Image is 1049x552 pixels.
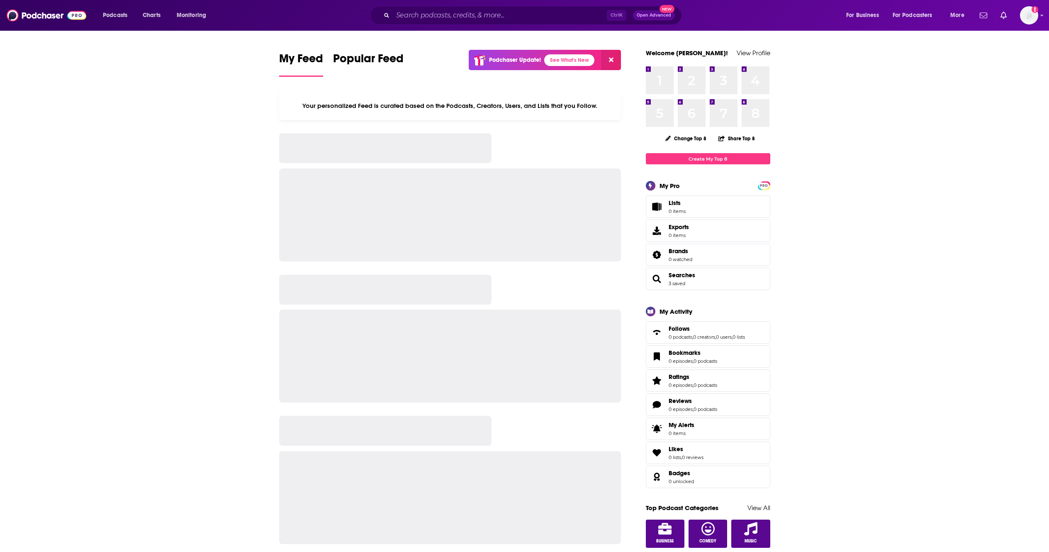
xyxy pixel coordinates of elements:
[669,334,692,340] a: 0 podcasts
[669,199,686,207] span: Lists
[669,454,681,460] a: 0 lists
[393,9,607,22] input: Search podcasts, credits, & more...
[1020,6,1038,24] button: Show profile menu
[646,504,718,512] a: Top Podcast Categories
[646,393,770,416] span: Reviews
[745,539,757,544] span: Music
[279,92,621,120] div: Your personalized Feed is curated based on the Podcasts, Creators, Users, and Lists that you Follow.
[715,334,716,340] span: ,
[699,539,716,544] span: Comedy
[681,454,682,460] span: ,
[692,334,693,340] span: ,
[669,223,689,231] span: Exports
[649,327,665,338] a: Follows
[747,504,770,512] a: View All
[669,373,717,381] a: Ratings
[646,442,770,464] span: Likes
[660,308,692,315] div: My Activity
[669,349,701,357] span: Bookmarks
[660,182,680,190] div: My Pro
[669,445,703,453] a: Likes
[646,369,770,392] span: Ratings
[607,10,626,21] span: Ctrl K
[489,56,541,64] p: Podchaser Update!
[1020,6,1038,24] img: User Profile
[143,10,161,21] span: Charts
[646,244,770,266] span: Brands
[669,397,717,405] a: Reviews
[840,9,889,22] button: open menu
[887,9,944,22] button: open menu
[646,220,770,242] a: Exports
[669,256,692,262] a: 0 watched
[669,373,689,381] span: Ratings
[279,51,323,71] span: My Feed
[633,10,675,20] button: Open AdvancedNew
[694,358,717,364] a: 0 podcasts
[649,471,665,483] a: Badges
[97,9,138,22] button: open menu
[997,8,1010,22] a: Show notifications dropdown
[646,466,770,488] span: Badges
[646,418,770,440] a: My Alerts
[646,520,685,548] a: Business
[646,345,770,368] span: Bookmarks
[649,447,665,459] a: Likes
[660,5,674,13] span: New
[689,520,728,548] a: Comedy
[669,382,693,388] a: 0 episodes
[649,249,665,261] a: Brands
[669,421,694,429] span: My Alerts
[171,9,217,22] button: open menu
[646,195,770,218] a: Lists
[976,8,991,22] a: Show notifications dropdown
[759,182,769,188] a: PRO
[333,51,404,77] a: Popular Feed
[378,6,690,25] div: Search podcasts, credits, & more...
[1032,6,1038,13] svg: Add a profile image
[733,334,745,340] a: 0 lists
[694,406,717,412] a: 0 podcasts
[893,10,932,21] span: For Podcasters
[646,321,770,344] span: Follows
[669,247,692,255] a: Brands
[649,375,665,386] a: Ratings
[7,7,86,23] img: Podchaser - Follow, Share and Rate Podcasts
[669,232,689,238] span: 0 items
[646,153,770,164] a: Create My Top 8
[103,10,127,21] span: Podcasts
[669,445,683,453] span: Likes
[1020,6,1038,24] span: Logged in as leahlevin
[646,268,770,290] span: Searches
[694,382,717,388] a: 0 podcasts
[759,183,769,189] span: PRO
[669,247,688,255] span: Brands
[669,271,695,279] a: Searches
[950,10,964,21] span: More
[669,469,690,477] span: Badges
[649,399,665,410] a: Reviews
[669,397,692,405] span: Reviews
[649,351,665,362] a: Bookmarks
[669,281,685,286] a: 3 saved
[669,358,693,364] a: 0 episodes
[137,9,166,22] a: Charts
[669,325,690,332] span: Follows
[669,199,681,207] span: Lists
[637,13,671,17] span: Open Advanced
[669,430,694,436] span: 0 items
[737,49,770,57] a: View Profile
[944,9,975,22] button: open menu
[649,201,665,212] span: Lists
[669,479,694,484] a: 0 unlocked
[846,10,879,21] span: For Business
[718,130,755,147] button: Share Top 8
[279,51,323,77] a: My Feed
[669,325,745,332] a: Follows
